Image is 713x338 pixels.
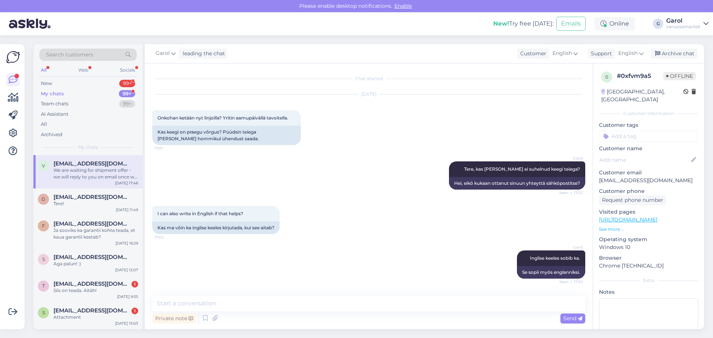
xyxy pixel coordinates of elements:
[154,234,182,240] span: 17:02
[599,177,698,184] p: [EMAIL_ADDRESS][DOMAIN_NAME]
[157,115,288,121] span: Onkohan ketään nyt linjoilla? Yritin aamupäivällä tavoitella.
[118,65,137,75] div: Socials
[115,321,138,326] div: [DATE] 15:03
[555,245,583,250] span: Garol
[599,288,698,296] p: Notes
[563,315,582,322] span: Send
[180,50,225,58] div: leading the chat
[41,80,52,87] div: New
[53,254,131,260] span: siliksaaregert@gmail.com
[41,100,68,108] div: Team chats
[53,260,138,267] div: Aga palun! :)
[449,177,585,190] div: Hei, eikö kukaan ottanut sinuun yhteyttä sähköpostitse?
[599,208,698,216] p: Visited pages
[599,216,657,223] a: [URL][DOMAIN_NAME]
[599,262,698,270] p: Chrome [TECHNICAL_ID]
[131,281,138,288] div: 1
[666,24,700,30] div: varuosamarket
[53,200,138,207] div: Tere!
[556,17,586,31] button: Emails
[152,75,585,82] div: Chat started
[41,131,62,138] div: Archived
[152,221,280,234] div: Kas ma võin ka inglise keeles kirjutada, kui see aitab?
[42,196,45,202] span: d
[157,211,243,216] span: I can also write in English if that helps?
[605,74,608,80] span: 0
[599,121,698,129] p: Customer tags
[53,227,138,240] div: Ja sooviks ka garantii kohta teada, et kaua garantii kestab?
[53,220,131,227] span: frostdetail.co2@gmail.com
[553,49,572,58] span: English
[599,110,698,117] div: Customer information
[599,226,698,233] p: See more ...
[119,80,135,87] div: 99+
[599,131,698,142] input: Add a tag
[116,207,138,213] div: [DATE] 11:49
[555,155,583,161] span: Garol
[78,144,98,151] span: My chats
[618,49,638,58] span: English
[663,72,696,80] span: Offline
[53,160,131,167] span: vjalkanen@gmail.com
[517,50,546,58] div: Customer
[599,243,698,251] p: Windows 10
[530,255,580,261] span: Inglise keeles sobib ka.
[599,187,698,195] p: Customer phone
[39,65,48,75] div: All
[617,72,663,81] div: # 0xfvm9a5
[119,100,135,108] div: 99+
[131,308,138,314] div: 1
[666,18,700,24] div: Garol
[156,49,170,58] span: Garol
[651,49,697,59] div: Archive chat
[599,156,690,164] input: Add name
[666,18,709,30] a: Garolvaruosamarket
[599,145,698,152] p: Customer name
[599,195,666,205] div: Request phone number
[53,307,131,314] span: sonyericson2007@gmail.com
[42,163,45,168] span: v
[53,167,138,180] div: We are waiting for shipment offer - we will reply to you on email once we get it. I can see you h...
[42,223,45,229] span: f
[152,126,301,145] div: Kas keegi on praegu võrgus? Püüdsin teiega [PERSON_NAME] hommikul ühendust saada.
[517,266,585,279] div: Se sopii myös englanniksi.
[42,310,45,315] span: s
[601,88,683,104] div: [GEOGRAPHIC_DATA], [GEOGRAPHIC_DATA]
[595,17,635,30] div: Online
[464,166,580,172] span: Tere, kas [PERSON_NAME] ei suhelnud keegi teiega?
[653,19,663,29] div: G
[117,294,138,299] div: [DATE] 9:35
[599,169,698,177] p: Customer email
[53,314,138,321] div: Attachment
[41,121,47,128] div: All
[392,3,414,9] span: Enable
[599,254,698,262] p: Browser
[53,280,131,287] span: talis753@gmail.com
[154,145,182,151] span: 17:01
[555,190,583,196] span: Seen ✓ 17:02
[555,279,583,285] span: Seen ✓ 17:02
[53,194,131,200] span: drmaska29@gmail.com
[115,240,138,246] div: [DATE] 16:29
[599,236,698,243] p: Operating system
[41,90,64,98] div: My chats
[599,277,698,284] div: Extra
[115,180,138,186] div: [DATE] 17:46
[152,91,585,98] div: [DATE]
[6,50,20,64] img: Askly Logo
[77,65,90,75] div: Web
[42,256,45,262] span: s
[115,267,138,273] div: [DATE] 12:07
[53,287,138,294] div: Siis on teada. Aitäh!
[588,50,612,58] div: Support
[41,111,68,118] div: AI Assistant
[493,20,509,27] b: New!
[493,19,553,28] div: Try free [DATE]:
[46,51,93,59] span: Search customers
[42,283,45,289] span: t
[152,314,196,324] div: Private note
[119,90,135,98] div: 99+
